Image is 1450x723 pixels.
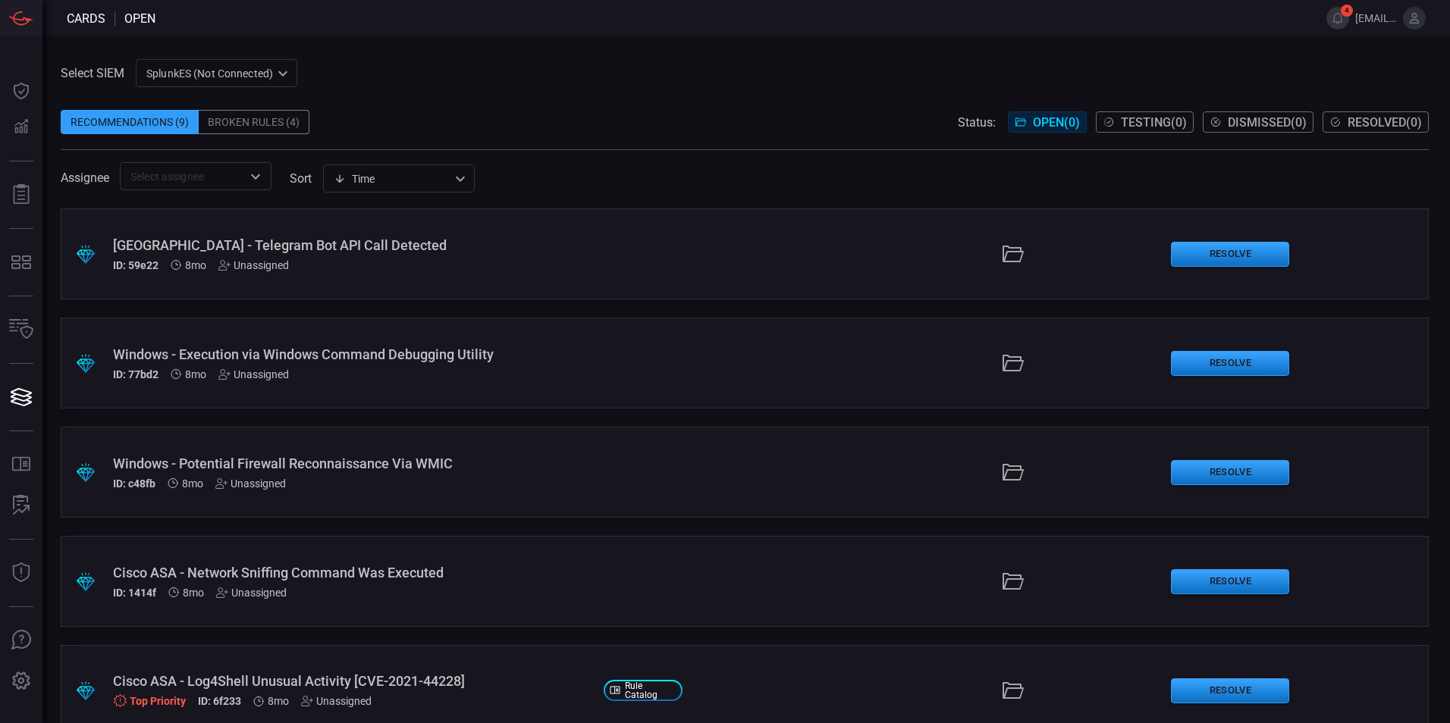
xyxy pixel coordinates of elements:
[1171,678,1289,703] button: Resolve
[352,171,375,186] font: Time
[185,259,206,271] span: Feb 05, 2025 10:41 PM
[185,368,206,380] font: 8mo
[182,477,203,490] span: Feb 05, 2025 10:41 PM
[1121,115,1182,130] font: Testing ( 0
[958,115,996,130] span: Status:
[234,259,289,271] font: Unassigned
[268,695,289,707] font: 8mo
[1203,111,1313,133] button: Dismissed(0)
[1008,111,1087,133] button: Open(0)
[231,587,287,599] font: Unassigned
[124,167,242,186] input: Select assignee
[1096,111,1194,133] button: Testing(0)
[113,477,155,490] h5: ID: c48fb
[199,110,309,134] div: Broken Rules (4)
[3,177,39,213] button: Reports
[1326,7,1349,30] button: 4
[3,109,39,146] button: Detections
[61,171,109,185] span: Assignee
[290,171,312,186] label: sort
[113,368,158,380] h5: ID: 77bd2
[1171,242,1289,267] button: Resolve
[1323,111,1429,133] button: Resolved(0)
[1341,5,1353,17] span: 4
[245,166,266,187] button: Open
[231,477,286,490] font: Unassigned
[185,368,206,380] span: Feb 05, 2025 10:41 PM
[113,455,592,471] div: Windows - Potential Firewall Reconnaissance Via WMIC
[183,587,204,599] font: 8mo
[61,110,199,134] div: Recommendations (9)
[113,346,592,362] div: Windows - Execution via Windows Command Debugging Utility
[113,259,158,271] h5: ID: 59e22
[3,379,39,415] button: Cards
[1121,115,1187,130] span: )
[113,565,592,581] div: Cisco ASA - Network Sniffing Command Was Executed
[67,11,105,26] span: Cards
[3,622,39,659] button: Ask Us A Question
[146,66,273,81] p: SplunkES (Not Connected)
[1228,115,1302,130] font: Dismissed ( 0
[185,259,206,271] font: 8mo
[1348,115,1417,130] font: Resolved ( 0
[1171,569,1289,594] button: Resolve
[3,446,39,483] button: Rule Catalog
[268,695,289,707] span: Feb 05, 2025 10:40 PM
[1228,115,1307,130] span: )
[1348,115,1422,130] span: )
[183,587,204,599] span: Feb 05, 2025 10:41 PM
[316,695,372,707] font: Unassigned
[625,681,676,700] span: Rule Catalog
[124,11,155,26] span: open
[3,487,39,524] button: ALERT ANALYSIS
[3,244,39,280] button: MITRE - Detection Posture
[1033,115,1080,130] span: )
[234,368,289,380] font: Unassigned
[3,555,39,591] button: Threat Intelligence
[1171,351,1289,376] button: Resolve
[3,311,39,348] button: Inventory
[1171,460,1289,485] button: Resolve
[113,237,592,253] div: Palo Alto - Telegram Bot API Call Detected
[113,587,156,599] h5: ID: 1414f
[3,73,39,109] button: Dashboard
[113,673,592,689] div: Cisco ASA - Log4Shell Unusual Activity [CVE-2021-44228]
[3,663,39,700] button: Preferences
[1033,115,1075,130] font: Open ( 0
[61,66,124,80] label: Select SIEM
[198,695,241,708] h5: ID: 6f233
[130,695,186,707] font: Top Priority
[1355,12,1397,24] span: [EMAIL_ADDRESS][DOMAIN_NAME]
[182,477,203,490] font: 8mo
